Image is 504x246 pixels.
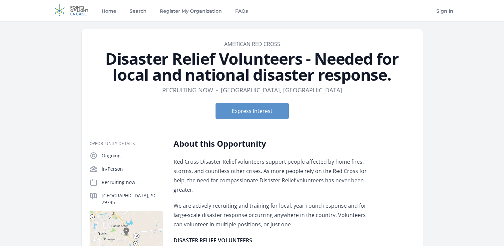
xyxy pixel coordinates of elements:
[102,192,163,206] p: [GEOGRAPHIC_DATA], SC 29745
[102,152,163,159] p: Ongoing
[224,40,280,48] a: American Red Cross
[216,103,289,119] button: Express Interest
[174,138,368,149] h2: About this Opportunity
[174,237,252,244] strong: DISASTER RELIEF VOLUNTEERS
[162,85,213,95] dd: Recruiting now
[102,166,163,172] p: In-Person
[90,141,163,146] h3: Opportunity Details
[102,179,163,186] p: Recruiting now
[174,157,368,194] p: Red Cross Disaster Relief volunteers support people affected by home fires, storms, and countless...
[90,51,415,83] h1: Disaster Relief Volunteers - Needed for local and national disaster response.
[216,85,218,95] div: •
[174,201,368,229] p: We are actively recruiting and training for local, year-round response and for large-scale disast...
[221,85,342,95] dd: [GEOGRAPHIC_DATA], [GEOGRAPHIC_DATA]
